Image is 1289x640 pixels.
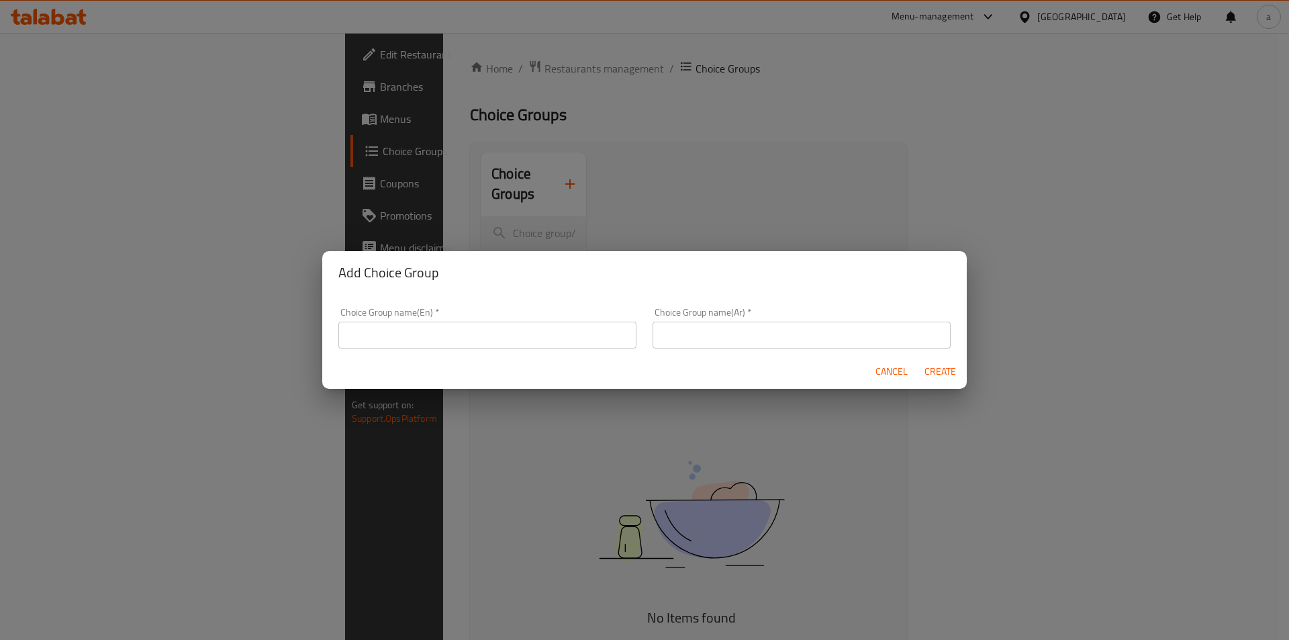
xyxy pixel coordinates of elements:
[338,322,636,349] input: Please enter Choice Group name(en)
[918,359,961,384] button: Create
[338,262,951,283] h2: Add Choice Group
[875,363,908,380] span: Cancel
[924,363,956,380] span: Create
[653,322,951,349] input: Please enter Choice Group name(ar)
[870,359,913,384] button: Cancel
